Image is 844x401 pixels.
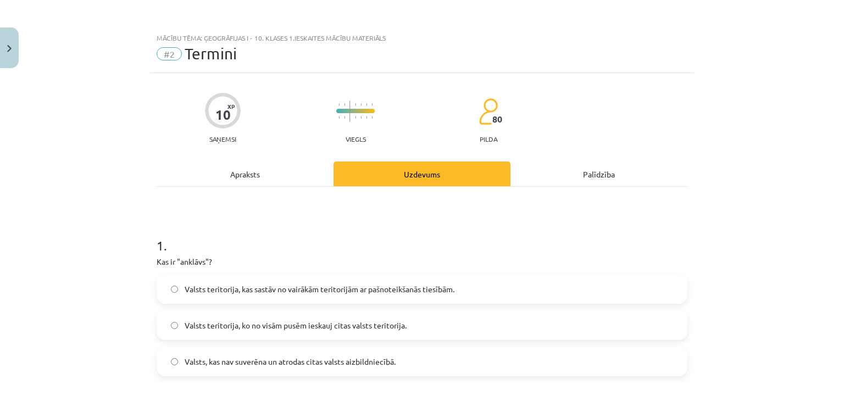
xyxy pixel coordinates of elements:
[510,161,687,186] div: Palīdzība
[360,116,362,119] img: icon-short-line-57e1e144782c952c97e751825c79c345078a6d821885a25fce030b3d8c18986b.svg
[360,103,362,106] img: icon-short-line-57e1e144782c952c97e751825c79c345078a6d821885a25fce030b3d8c18986b.svg
[480,135,497,143] p: pilda
[366,116,367,119] img: icon-short-line-57e1e144782c952c97e751825c79c345078a6d821885a25fce030b3d8c18986b.svg
[227,103,235,109] span: XP
[492,114,502,124] span: 80
[371,116,373,119] img: icon-short-line-57e1e144782c952c97e751825c79c345078a6d821885a25fce030b3d8c18986b.svg
[171,286,178,293] input: Valsts teritorija, kas sastāv no vairākām teritorijām ar pašnoteikšanās tiesībām.
[185,44,237,63] span: Termini
[338,103,340,106] img: icon-short-line-57e1e144782c952c97e751825c79c345078a6d821885a25fce030b3d8c18986b.svg
[334,161,510,186] div: Uzdevums
[185,283,454,295] span: Valsts teritorija, kas sastāv no vairākām teritorijām ar pašnoteikšanās tiesībām.
[7,45,12,52] img: icon-close-lesson-0947bae3869378f0d4975bcd49f059093ad1ed9edebbc8119c70593378902aed.svg
[479,98,498,125] img: students-c634bb4e5e11cddfef0936a35e636f08e4e9abd3cc4e673bd6f9a4125e45ecb1.svg
[349,101,351,122] img: icon-long-line-d9ea69661e0d244f92f715978eff75569469978d946b2353a9bb055b3ed8787d.svg
[157,256,687,268] p: Kas ir "anklāvs"?
[185,356,396,367] span: Valsts, kas nav suverēna un atrodas citas valsts aizbildniecībā.
[171,322,178,329] input: Valsts teritorija, ko no visām pusēm ieskauj citas valsts teritorija.
[371,103,373,106] img: icon-short-line-57e1e144782c952c97e751825c79c345078a6d821885a25fce030b3d8c18986b.svg
[346,135,366,143] p: Viegls
[157,47,182,60] span: #2
[366,103,367,106] img: icon-short-line-57e1e144782c952c97e751825c79c345078a6d821885a25fce030b3d8c18986b.svg
[157,34,687,42] div: Mācību tēma: Ģeogrāfijas i - 10. klases 1.ieskaites mācību materiāls
[355,103,356,106] img: icon-short-line-57e1e144782c952c97e751825c79c345078a6d821885a25fce030b3d8c18986b.svg
[185,320,407,331] span: Valsts teritorija, ko no visām pusēm ieskauj citas valsts teritorija.
[344,116,345,119] img: icon-short-line-57e1e144782c952c97e751825c79c345078a6d821885a25fce030b3d8c18986b.svg
[171,358,178,365] input: Valsts, kas nav suverēna un atrodas citas valsts aizbildniecībā.
[215,107,231,122] div: 10
[338,116,340,119] img: icon-short-line-57e1e144782c952c97e751825c79c345078a6d821885a25fce030b3d8c18986b.svg
[355,116,356,119] img: icon-short-line-57e1e144782c952c97e751825c79c345078a6d821885a25fce030b3d8c18986b.svg
[157,219,687,253] h1: 1 .
[205,135,241,143] p: Saņemsi
[157,161,334,186] div: Apraksts
[344,103,345,106] img: icon-short-line-57e1e144782c952c97e751825c79c345078a6d821885a25fce030b3d8c18986b.svg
